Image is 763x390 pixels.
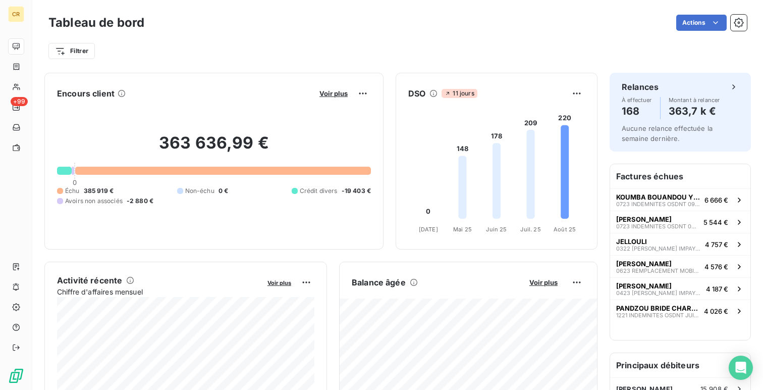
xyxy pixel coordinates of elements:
[127,197,153,206] span: -2 880 €
[84,186,114,196] span: 385 919 €
[622,97,652,103] span: À effectuer
[616,268,700,274] span: 0623 REMPLACEMENT MOBILIER CHAMBRE - CTX AKAADACH
[57,133,371,163] h2: 363 636,99 €
[704,307,728,315] span: 4 026 €
[65,197,123,206] span: Avoirs non associés
[8,368,24,384] img: Logo LeanPay
[616,215,672,223] span: [PERSON_NAME]
[616,304,700,312] span: PANDZOU BRIDE CHARNEL
[610,211,750,233] button: [PERSON_NAME]0723 INDEMNITES OSDNT 09 22 A 05 235 544 €
[705,240,728,249] span: 4 757 €
[616,260,672,268] span: [PERSON_NAME]
[486,226,507,233] tspan: Juin 25
[11,97,28,106] span: +99
[554,226,576,233] tspan: Août 25
[610,277,750,300] button: [PERSON_NAME]0423 [PERSON_NAME] IMPAYES [DATE] - [DATE]4 187 €
[419,226,438,233] tspan: [DATE]
[408,87,425,100] h6: DSO
[704,196,728,204] span: 6 666 €
[616,290,702,296] span: 0423 [PERSON_NAME] IMPAYES [DATE] - [DATE]
[219,186,228,196] span: 0 €
[706,285,728,293] span: 4 187 €
[8,6,24,22] div: CR
[610,353,750,377] h6: Principaux débiteurs
[57,274,122,286] h6: Activité récente
[526,278,561,287] button: Voir plus
[616,282,672,290] span: [PERSON_NAME]
[704,263,728,271] span: 4 576 €
[319,89,348,97] span: Voir plus
[669,103,720,119] h4: 363,7 k €
[57,87,115,100] h6: Encours client
[73,178,77,186] span: 0
[48,14,144,32] h3: Tableau de bord
[8,99,24,115] a: +99
[622,103,652,119] h4: 168
[316,89,351,98] button: Voir plus
[453,226,472,233] tspan: Mai 25
[616,201,700,207] span: 0723 INDEMNITES OSDNT 09/22 A 06/23
[676,15,727,31] button: Actions
[622,81,659,93] h6: Relances
[57,286,260,297] span: Chiffre d'affaires mensuel
[65,186,80,196] span: Échu
[622,124,713,142] span: Aucune relance effectuée la semaine dernière.
[529,278,558,286] span: Voir plus
[610,255,750,277] button: [PERSON_NAME]0623 REMPLACEMENT MOBILIER CHAMBRE - CTX AKAADACH4 576 €
[300,186,338,196] span: Crédit divers
[520,226,540,233] tspan: Juil. 25
[610,300,750,322] button: PANDZOU BRIDE CHARNEL1221 INDEMNITES OSDNT JUIN A NOV-214 026 €
[442,89,477,98] span: 11 jours
[264,278,294,287] button: Voir plus
[616,223,699,229] span: 0723 INDEMNITES OSDNT 09 22 A 05 23
[703,218,728,226] span: 5 544 €
[610,164,750,188] h6: Factures échues
[185,186,214,196] span: Non-échu
[48,43,95,59] button: Filtrer
[610,233,750,255] button: JELLOULI0322 [PERSON_NAME] IMPAYES JANV-21 A JANV-224 757 €
[352,276,406,288] h6: Balance âgée
[610,188,750,211] button: KOUMBA BOUANDOU YESSI LINE0723 INDEMNITES OSDNT 09/22 A 06/236 666 €
[616,312,700,318] span: 1221 INDEMNITES OSDNT JUIN A NOV-21
[729,356,753,380] div: Open Intercom Messenger
[616,246,701,252] span: 0322 [PERSON_NAME] IMPAYES JANV-21 A JANV-22
[267,279,291,286] span: Voir plus
[616,193,700,201] span: KOUMBA BOUANDOU YESSI LINE
[669,97,720,103] span: Montant à relancer
[616,237,647,246] span: JELLOULI
[342,186,371,196] span: -19 403 €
